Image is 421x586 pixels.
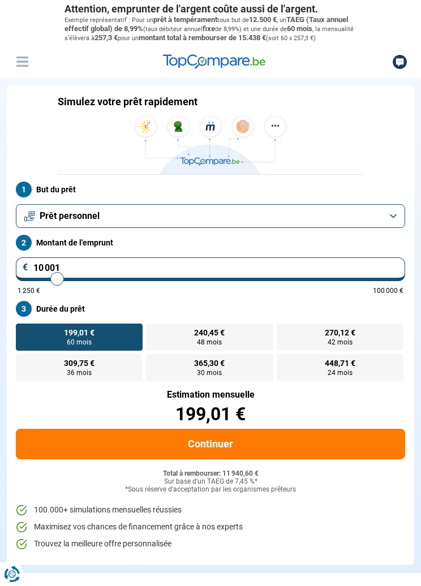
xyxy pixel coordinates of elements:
[16,470,405,478] div: Total à rembourser: 11 940,60 €
[325,329,355,337] span: 270,12 €
[197,339,222,346] span: 48 mois
[58,96,197,108] h1: Simulez votre prêt rapidement
[23,263,28,272] span: €
[16,478,405,486] div: Sur base d'un TAEG de 7,45 %*
[131,116,290,174] img: TopCompare.be
[16,486,405,494] div: *Sous réserve d'acceptation par les organismes prêteurs
[67,339,92,346] span: 60 mois
[14,53,31,70] button: Menu
[40,210,100,222] span: Prêt personnel
[16,182,405,197] label: But du prêt
[67,369,92,376] span: 36 mois
[65,15,348,33] span: TAEG (Taux annuel effectif global) de 8,99%
[65,3,356,15] p: Attention, emprunter de l'argent coûte aussi de l'argent.
[287,24,312,33] span: 60 mois
[65,15,356,43] p: Exemple représentatif : Pour un tous but de , un (taux débiteur annuel de 8,99%) et une durée de ...
[18,287,40,294] span: 1 250 €
[16,204,405,228] button: Prêt personnel
[373,287,403,294] span: 100 000 €
[249,15,277,24] span: 12.500 €
[194,329,225,337] span: 240,45 €
[16,505,405,516] li: 100.000+ simulations mensuelles réussies
[153,15,217,24] span: prêt à tempérament
[16,301,405,317] label: Durée du prêt
[194,359,225,367] span: 365,30 €
[94,33,118,42] span: 257,3 €
[64,359,94,367] span: 309,75 €
[197,369,222,376] span: 30 mois
[328,369,353,376] span: 24 mois
[16,405,405,423] div: 199,01 €
[203,24,215,33] span: fixe
[16,235,405,251] label: Montant de l'emprunt
[16,429,405,459] button: Continuer
[16,538,405,550] li: Trouvez la meilleure offre personnalisée
[139,33,266,42] span: montant total à rembourser de 15.438 €
[328,339,353,346] span: 42 mois
[325,359,355,367] span: 448,71 €
[16,390,405,399] div: Estimation mensuelle
[163,54,265,69] img: TopCompare
[16,522,405,533] li: Maximisez vos chances de financement grâce à nos experts
[64,329,94,337] span: 199,01 €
